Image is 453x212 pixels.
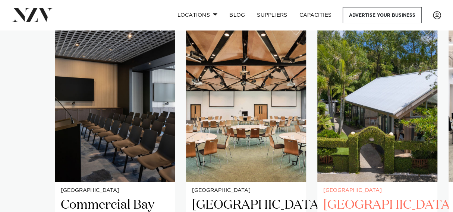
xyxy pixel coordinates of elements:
[343,7,422,23] a: Advertise your business
[12,8,53,22] img: nzv-logo.png
[186,21,306,182] img: Conference space at Novotel Auckland Airport
[61,188,169,193] small: [GEOGRAPHIC_DATA]
[293,7,338,23] a: Capacities
[171,7,223,23] a: Locations
[192,188,300,193] small: [GEOGRAPHIC_DATA]
[251,7,293,23] a: SUPPLIERS
[323,188,431,193] small: [GEOGRAPHIC_DATA]
[223,7,251,23] a: BLOG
